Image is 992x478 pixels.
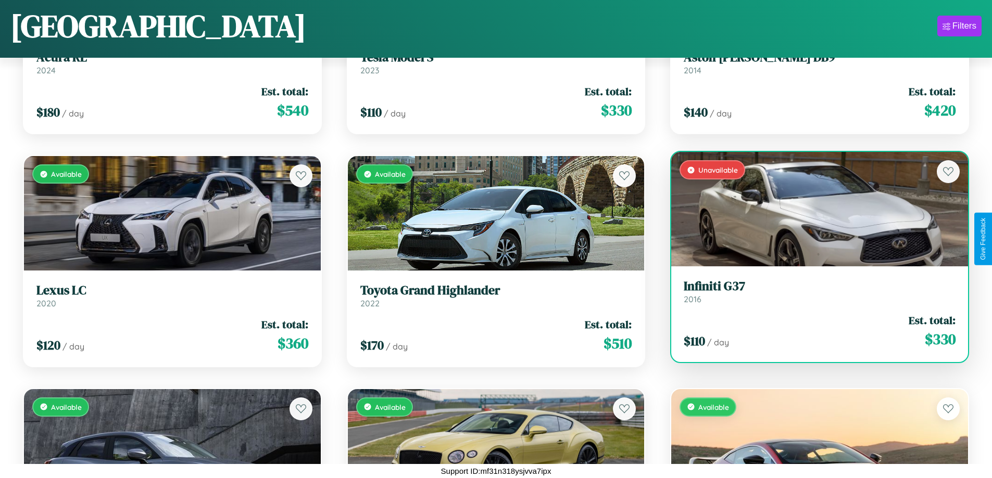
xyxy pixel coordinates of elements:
[707,337,729,347] span: / day
[698,165,738,174] span: Unavailable
[51,170,82,178] span: Available
[360,283,632,298] h3: Toyota Grand Highlander
[360,298,380,308] span: 2022
[684,104,708,121] span: $ 140
[684,50,956,65] h3: Aston [PERSON_NAME] DB9
[684,332,705,350] span: $ 110
[51,403,82,411] span: Available
[684,65,701,75] span: 2014
[909,84,956,99] span: Est. total:
[360,104,382,121] span: $ 110
[36,283,308,298] h3: Lexus LC
[36,65,56,75] span: 2024
[277,100,308,121] span: $ 540
[360,65,379,75] span: 2023
[10,5,306,47] h1: [GEOGRAPHIC_DATA]
[36,337,60,354] span: $ 120
[36,104,60,121] span: $ 180
[924,100,956,121] span: $ 420
[684,279,956,294] h3: Infiniti G37
[585,84,632,99] span: Est. total:
[441,464,551,478] p: Support ID: mf31n318ysjvva7ipx
[909,313,956,328] span: Est. total:
[952,21,976,31] div: Filters
[278,333,308,354] span: $ 360
[710,108,732,119] span: / day
[684,279,956,304] a: Infiniti G372016
[62,341,84,352] span: / day
[360,50,632,65] h3: Tesla Model S
[604,333,632,354] span: $ 510
[684,50,956,75] a: Aston [PERSON_NAME] DB92014
[62,108,84,119] span: / day
[925,329,956,350] span: $ 330
[698,403,729,411] span: Available
[36,283,308,308] a: Lexus LC2020
[360,50,632,75] a: Tesla Model S2023
[360,283,632,308] a: Toyota Grand Highlander2022
[375,170,406,178] span: Available
[36,50,308,65] h3: Acura RL
[980,218,987,260] div: Give Feedback
[386,341,408,352] span: / day
[601,100,632,121] span: $ 330
[937,16,982,36] button: Filters
[36,50,308,75] a: Acura RL2024
[684,294,701,304] span: 2016
[384,108,406,119] span: / day
[375,403,406,411] span: Available
[585,317,632,332] span: Est. total:
[261,317,308,332] span: Est. total:
[360,337,384,354] span: $ 170
[36,298,56,308] span: 2020
[261,84,308,99] span: Est. total:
